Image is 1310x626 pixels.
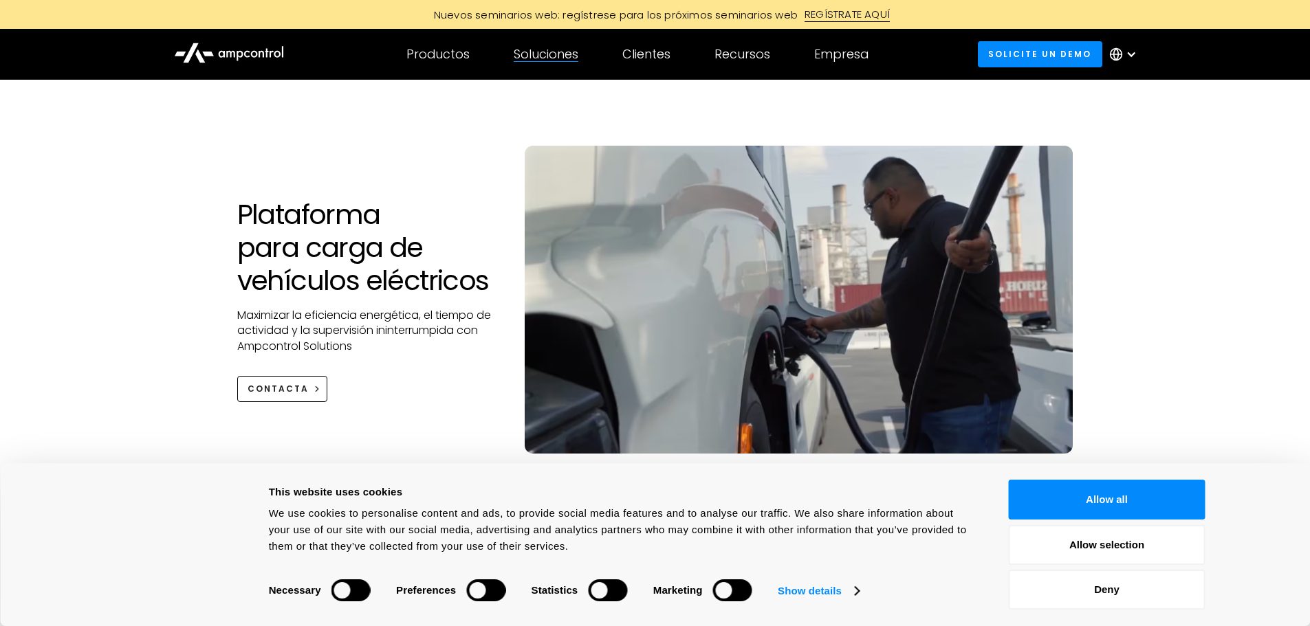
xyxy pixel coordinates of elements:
[714,47,770,62] div: Recursos
[653,584,703,596] strong: Marketing
[514,47,578,62] div: Soluciones
[778,581,859,601] a: Show details
[248,383,309,395] div: CONTACTA
[805,7,890,22] div: REGÍSTRATE AQUÍ
[269,584,321,596] strong: Necessary
[1009,480,1205,519] button: Allow all
[237,308,498,354] p: Maximizar la eficiencia energética, el tiempo de actividad y la supervisión ininterrumpida con Am...
[622,47,670,62] div: Clientes
[814,47,869,62] div: Empresa
[269,505,978,555] div: We use cookies to personalise content and ads, to provide social media features and to analyse ou...
[237,198,498,297] h1: Plataforma para carga de vehículos eléctricos
[406,47,470,62] div: Productos
[420,8,805,22] div: Nuevos seminarios web: regístrese para los próximos seminarios web
[1009,570,1205,610] button: Deny
[532,584,578,596] strong: Statistics
[269,484,978,500] div: This website uses cookies
[237,376,328,401] a: CONTACTA
[346,7,965,22] a: Nuevos seminarios web: regístrese para los próximos seminarios webREGÍSTRATE AQUÍ
[1009,525,1205,565] button: Allow selection
[978,41,1102,67] a: Solicite un demo
[268,573,269,574] legend: Consent Selection
[396,584,456,596] strong: Preferences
